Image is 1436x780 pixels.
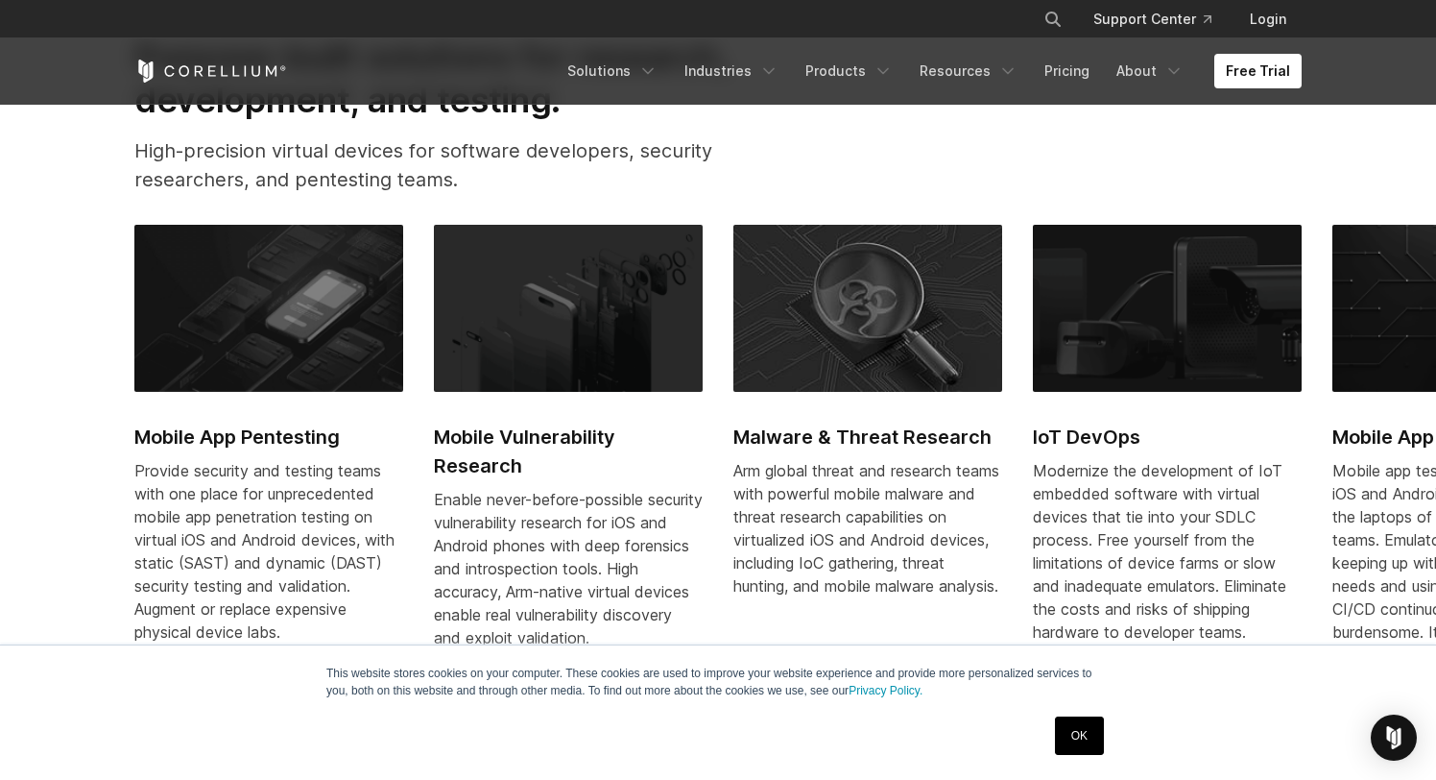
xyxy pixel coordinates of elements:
div: Navigation Menu [556,54,1302,88]
a: Products [794,54,904,88]
p: High-precision virtual devices for software developers, security researchers, and pentesting teams. [134,136,789,194]
a: Mobile App Pentesting Mobile App Pentesting Provide security and testing teams with one place for... [134,225,403,667]
a: OK [1055,717,1104,755]
h2: Mobile Vulnerability Research [434,423,703,480]
a: Industries [673,54,790,88]
div: Arm global threat and research teams with powerful mobile malware and threat research capabilitie... [733,459,1002,597]
img: Mobile Vulnerability Research [434,225,703,392]
div: Provide security and testing teams with one place for unprecedented mobile app penetration testin... [134,459,403,644]
div: Modernize the development of IoT embedded software with virtual devices that tie into your SDLC p... [1033,459,1302,644]
a: Privacy Policy. [849,684,922,697]
div: Navigation Menu [1020,2,1302,37]
a: Login [1234,2,1302,37]
a: Corellium Home [134,60,287,83]
a: Free Trial [1214,54,1302,88]
a: Support Center [1078,2,1227,37]
h2: IoT DevOps [1033,423,1302,451]
div: Open Intercom Messenger [1371,715,1417,761]
a: About [1105,54,1195,88]
p: This website stores cookies on your computer. These cookies are used to improve your website expe... [326,665,1110,699]
div: Enable never-before-possible security vulnerability research for iOS and Android phones with deep... [434,488,703,649]
a: Mobile Vulnerability Research Mobile Vulnerability Research Enable never-before-possible security... [434,225,703,672]
a: Pricing [1033,54,1101,88]
img: Mobile App Pentesting [134,225,403,392]
a: Resources [908,54,1029,88]
a: IoT DevOps IoT DevOps Modernize the development of IoT embedded software with virtual devices tha... [1033,225,1302,667]
img: IoT DevOps [1033,225,1302,392]
h2: Malware & Threat Research [733,423,1002,451]
a: Solutions [556,54,669,88]
button: Search [1036,2,1070,37]
a: Malware & Threat Research Malware & Threat Research Arm global threat and research teams with pow... [733,225,1002,621]
h2: Mobile App Pentesting [134,423,403,451]
img: Malware & Threat Research [733,225,1002,392]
